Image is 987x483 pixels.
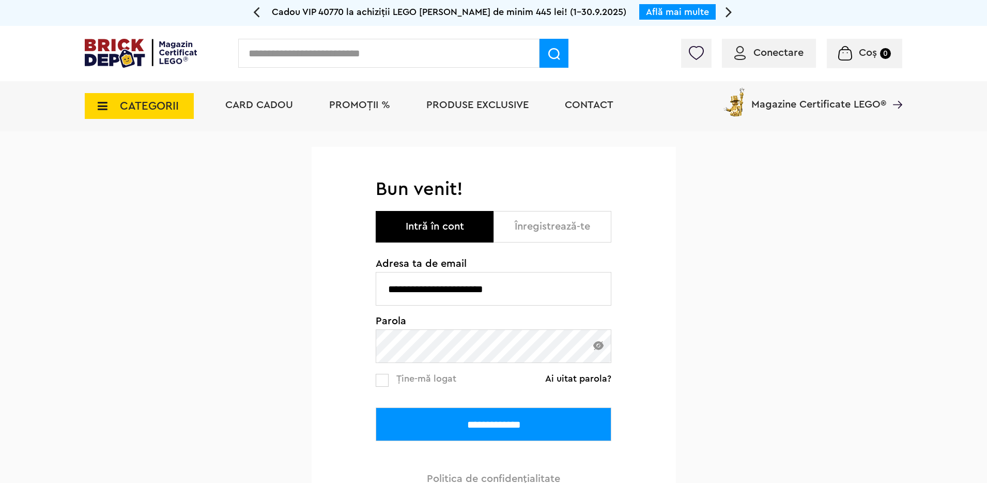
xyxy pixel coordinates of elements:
[376,316,611,326] span: Parola
[376,178,611,201] h1: Bun venit!
[329,100,390,110] a: PROMOȚII %
[886,86,902,96] a: Magazine Certificate LEGO®
[120,100,179,112] span: CATEGORII
[225,100,293,110] a: Card Cadou
[565,100,613,110] a: Contact
[859,48,877,58] span: Coș
[396,374,456,383] span: Ține-mă logat
[426,100,529,110] a: Produse exclusive
[376,259,611,269] span: Adresa ta de email
[376,211,494,243] button: Intră în cont
[734,48,804,58] a: Conectare
[545,373,611,384] a: Ai uitat parola?
[753,48,804,58] span: Conectare
[494,211,611,243] button: Înregistrează-te
[751,86,886,110] span: Magazine Certificate LEGO®
[646,7,709,17] a: Află mai multe
[880,48,891,59] small: 0
[272,7,626,17] span: Cadou VIP 40770 la achiziții LEGO [PERSON_NAME] de minim 445 lei! (1-30.9.2025)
